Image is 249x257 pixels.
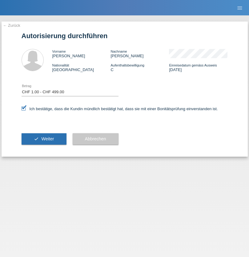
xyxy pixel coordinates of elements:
[22,133,66,145] button: check Weiter
[34,136,39,141] i: check
[3,23,20,28] a: ← Zurück
[85,136,106,141] span: Abbrechen
[169,63,227,72] div: [DATE]
[110,49,169,58] div: [PERSON_NAME]
[110,63,144,67] span: Aufenthaltsbewilligung
[52,49,111,58] div: [PERSON_NAME]
[169,63,217,67] span: Einreisedatum gemäss Ausweis
[52,50,66,53] span: Vorname
[234,6,246,10] a: menu
[52,63,69,67] span: Nationalität
[110,63,169,72] div: C
[22,106,218,111] label: Ich bestätige, dass die Kundin mündlich bestätigt hat, dass sie mit einer Bonitätsprüfung einvers...
[41,136,54,141] span: Weiter
[110,50,127,53] span: Nachname
[237,5,243,11] i: menu
[73,133,118,145] button: Abbrechen
[52,63,111,72] div: [GEOGRAPHIC_DATA]
[22,32,228,40] h1: Autorisierung durchführen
